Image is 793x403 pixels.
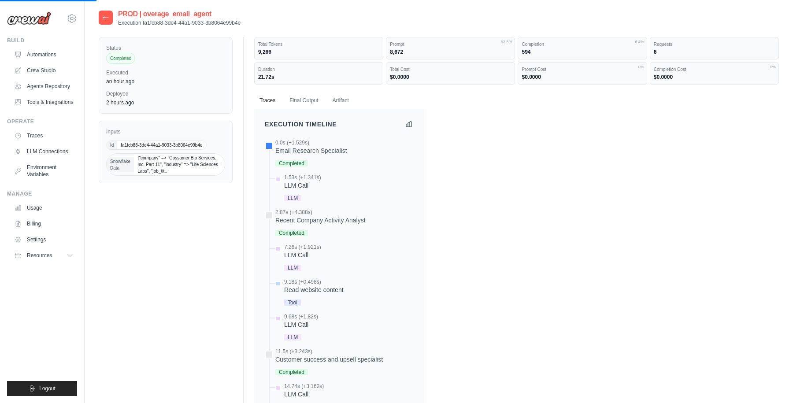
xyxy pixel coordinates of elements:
span: Tool [284,299,301,306]
a: Crew Studio [11,63,77,78]
div: 9.18s (+0.498s) [284,278,344,285]
dd: $0.0000 [654,74,775,81]
label: Status [106,44,225,52]
a: Settings [11,233,77,247]
p: Execution fa1fcb88-3de4-44a1-9033-3b8064e99b4e [118,19,241,26]
span: 0% [770,64,776,70]
div: LLM Call [284,181,321,190]
span: LLM [284,334,301,340]
dd: 21.72s [258,74,379,81]
h2: Execution Timeline [265,120,337,129]
button: Traces [254,92,281,110]
a: Automations [11,48,77,62]
span: Logout [39,385,56,392]
dt: Prompt [390,41,511,48]
span: Completed [275,369,308,375]
div: Customer success and upsell specialist [275,355,383,364]
div: Recent Company Activity Analyst [275,216,366,225]
div: Operate [7,118,77,125]
h2: PROD | overage_email_agent [118,9,241,19]
iframe: Chat Widget [749,361,793,403]
img: Logo [7,12,51,25]
a: Usage [11,201,77,215]
span: Resources [27,252,52,259]
div: 2.87s (+4.388s) [275,209,366,216]
dt: Requests [654,41,775,48]
a: Traces [11,129,77,143]
dd: 6 [654,48,775,55]
dd: $0.0000 [522,74,643,81]
div: 9.68s (+1.82s) [284,313,318,320]
dt: Completion [522,41,643,48]
a: Agents Repository [11,79,77,93]
span: LLM [284,195,301,201]
a: Environment Variables [11,160,77,181]
span: Id [107,141,117,149]
dt: Completion Cost [654,66,775,73]
span: 6.4% [635,39,644,45]
time: October 13, 2025 at 19:16 IST [106,78,134,85]
dt: Total Tokens [258,41,379,48]
dd: 594 [522,48,643,55]
div: LLM Call [284,320,318,329]
div: 11.5s (+3.243s) [275,348,383,355]
span: Snowflake Data [107,157,134,172]
div: 14.74s (+3.162s) [284,383,324,390]
button: Resources [11,248,77,263]
label: Deployed [106,90,225,97]
dd: 8,672 [390,48,511,55]
a: Billing [11,217,77,231]
div: Read website content [284,285,344,294]
dt: Duration [258,66,379,73]
a: Tools & Integrations [11,95,77,109]
div: 1.53s (+1.341s) [284,174,321,181]
label: Inputs [106,128,225,135]
div: Build [7,37,77,44]
span: {"company" => "Gossamer Bio Services, Inc. Part 11", "industry" => "Life Sciences - Labs", "job_tit… [134,154,225,175]
div: Manage [7,190,77,197]
dt: Total Cost [390,66,511,73]
span: 0% [638,64,644,70]
span: 93.6% [501,39,512,45]
button: Artifact [327,92,354,110]
dt: Prompt Cost [522,66,643,73]
div: 7.26s (+1.921s) [284,244,321,251]
span: Completed [275,230,308,236]
div: LLM Call [284,390,324,399]
a: LLM Connections [11,144,77,159]
button: Logout [7,381,77,396]
span: fa1fcb88-3de4-44a1-9033-3b8064e99b4e [117,141,206,149]
div: Email Research Specialist [275,146,347,155]
span: Completed [275,160,308,166]
div: 0.0s (+1.529s) [275,139,347,146]
button: Final Output [284,92,323,110]
span: Completed [106,53,135,64]
time: October 13, 2025 at 18:33 IST [106,100,134,106]
span: LLM [284,265,301,271]
dd: $0.0000 [390,74,511,81]
div: LLM Call [284,251,321,259]
dd: 9,266 [258,48,379,55]
label: Executed [106,69,225,76]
